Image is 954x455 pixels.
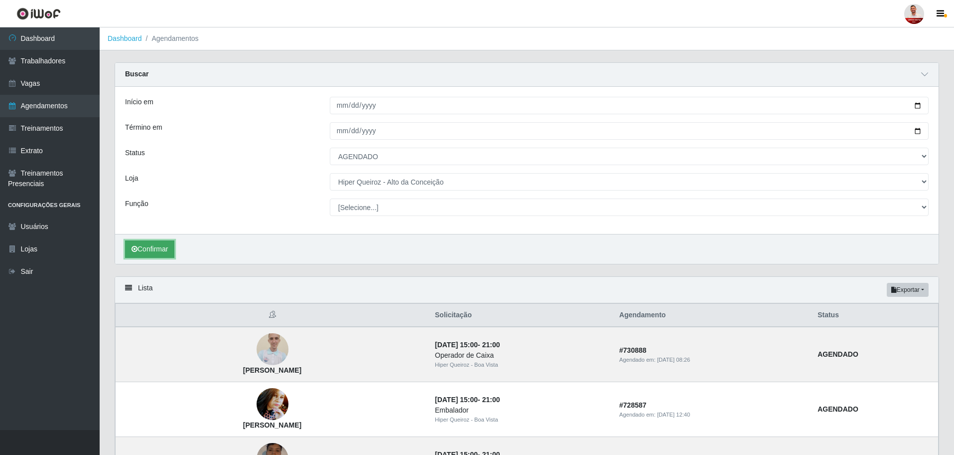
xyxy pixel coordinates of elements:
[125,122,162,133] label: Término em
[125,173,138,184] label: Loja
[435,405,607,416] div: Embalador
[482,341,500,349] time: 21:00
[16,7,61,20] img: CoreUI Logo
[125,70,148,78] strong: Buscar
[257,383,288,426] img: huana kerolayne da silva pereira
[429,304,613,327] th: Solicitação
[243,421,301,429] strong: [PERSON_NAME]
[125,240,174,258] button: Confirmar
[125,199,148,209] label: Função
[435,341,478,349] time: [DATE] 15:00
[257,328,288,371] img: Luiz Carlos Macedo Oliveira
[125,148,145,158] label: Status
[482,396,500,404] time: 21:00
[243,366,301,374] strong: [PERSON_NAME]
[435,361,607,369] div: Hiper Queiroz - Boa Vista
[115,277,939,303] div: Lista
[812,304,938,327] th: Status
[125,97,153,107] label: Início em
[435,350,607,361] div: Operador de Caixa
[330,122,929,140] input: 00/00/0000
[613,304,812,327] th: Agendamento
[100,27,954,50] nav: breadcrumb
[619,411,806,419] div: Agendado em:
[657,357,690,363] time: [DATE] 08:26
[435,416,607,424] div: Hiper Queiroz - Boa Vista
[435,396,478,404] time: [DATE] 15:00
[619,401,647,409] strong: # 728587
[142,33,199,44] li: Agendamentos
[619,346,647,354] strong: # 730888
[818,350,858,358] strong: AGENDADO
[330,97,929,114] input: 00/00/0000
[435,341,500,349] strong: -
[108,34,142,42] a: Dashboard
[435,396,500,404] strong: -
[887,283,929,297] button: Exportar
[818,405,858,413] strong: AGENDADO
[619,356,806,364] div: Agendado em:
[657,412,690,418] time: [DATE] 12:40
